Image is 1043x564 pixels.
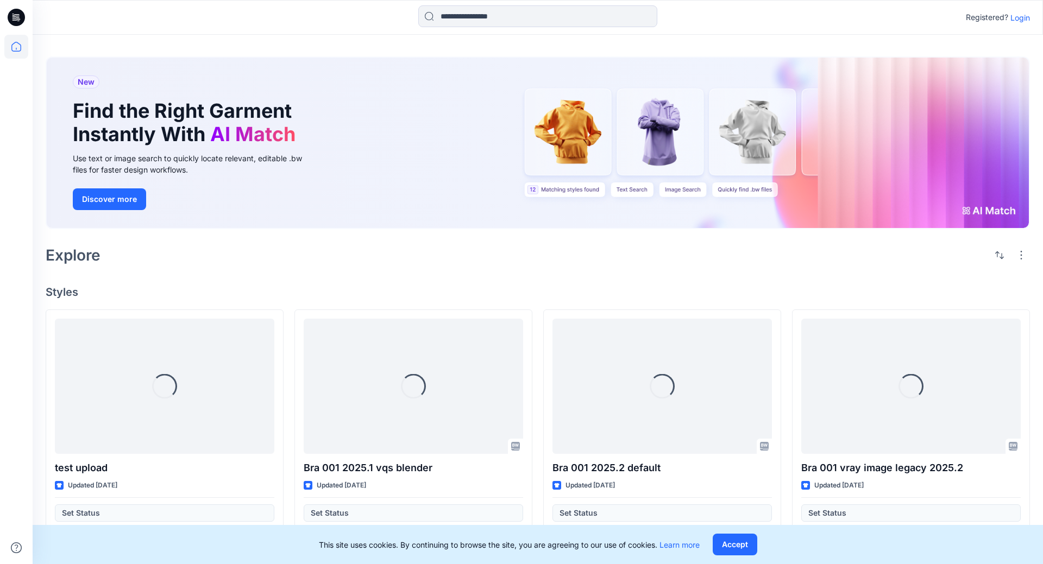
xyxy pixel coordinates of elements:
a: Learn more [659,540,700,549]
p: Updated [DATE] [317,480,366,491]
div: Use text or image search to quickly locate relevant, editable .bw files for faster design workflows. [73,153,317,175]
span: New [78,75,95,88]
h1: Find the Right Garment Instantly With [73,99,301,146]
button: Discover more [73,188,146,210]
h2: Explore [46,246,100,264]
span: AI Match [210,122,296,146]
p: Updated [DATE] [566,480,615,491]
p: Bra 001 vray image legacy 2025.2 [801,460,1021,476]
p: Bra 001 2025.2 default [552,460,772,476]
p: This site uses cookies. By continuing to browse the site, you are agreeing to our use of cookies. [319,539,700,550]
p: Registered? [966,11,1008,24]
p: Bra 001 2025.1 vqs blender [304,460,523,476]
p: test upload [55,460,274,476]
button: Accept [713,534,757,555]
p: Updated [DATE] [814,480,864,491]
h4: Styles [46,286,1030,299]
p: Login [1010,12,1030,23]
p: Updated [DATE] [68,480,117,491]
